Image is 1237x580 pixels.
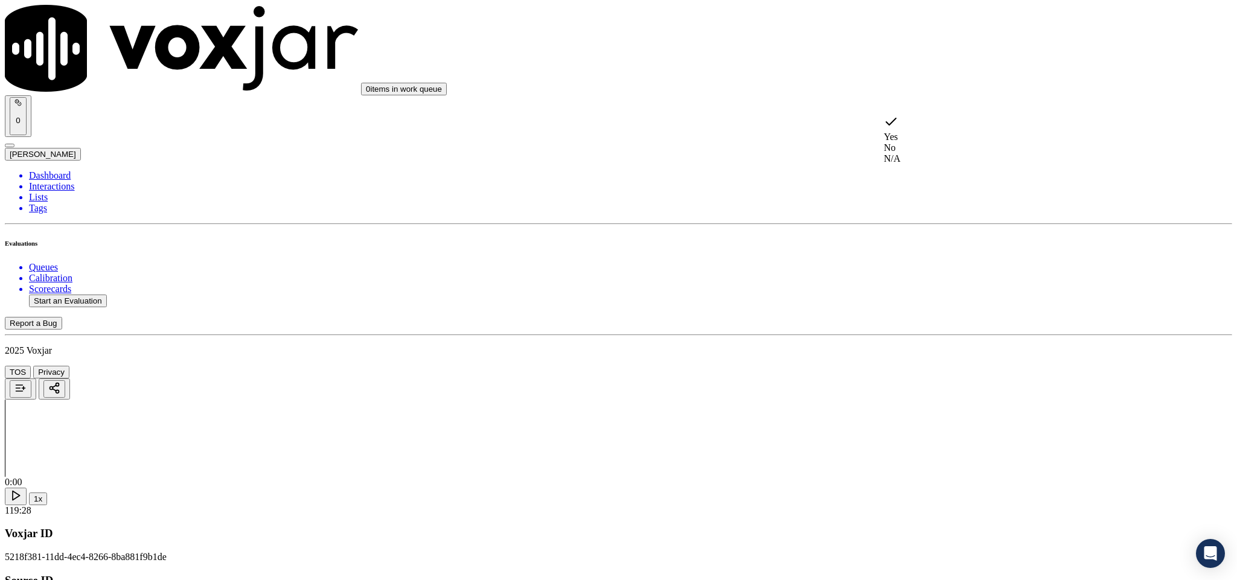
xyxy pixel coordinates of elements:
a: Interactions [29,181,1232,192]
a: Scorecards [29,284,1232,295]
div: No [884,142,1166,153]
button: Report a Bug [5,317,62,330]
button: 1x [29,492,47,505]
a: Tags [29,203,1232,214]
div: N/A [884,153,1166,164]
button: [PERSON_NAME] [5,148,81,161]
a: Calibration [29,273,1232,284]
a: Lists [29,192,1232,203]
button: 0 [5,95,31,137]
div: Open Intercom Messenger [1196,539,1225,568]
h6: Evaluations [5,240,1232,247]
a: Dashboard [29,170,1232,181]
button: Privacy [33,366,69,378]
button: 0 [10,97,27,135]
h3: Voxjar ID [5,527,1232,540]
button: Start an Evaluation [29,295,107,307]
div: Yes [884,115,1166,142]
div: 119:28 [5,505,1232,516]
p: 2025 Voxjar [5,345,1232,356]
p: 5218f381-11dd-4ec4-8266-8ba881f9b1de [5,552,1232,562]
img: voxjar logo [5,5,359,92]
a: Queues [29,262,1232,273]
button: 0items in work queue [361,83,447,95]
div: 0:00 [5,477,1232,488]
p: 0 [14,116,22,125]
button: TOS [5,366,31,378]
span: [PERSON_NAME] [10,150,76,159]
